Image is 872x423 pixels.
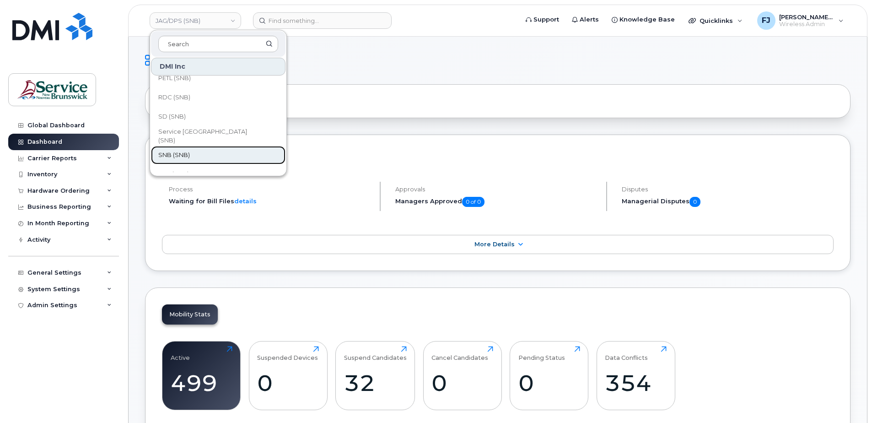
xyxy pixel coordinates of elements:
a: THC (SNB) [151,165,285,184]
h4: Disputes [622,186,834,193]
div: DMI Inc [151,58,285,76]
li: Waiting for Bill Files [169,197,372,206]
span: THC (SNB) [158,170,189,179]
h2: [DATE] Billing Cycle [162,152,834,165]
span: SNB (SNB) [158,151,190,160]
a: RDC (SNB) [151,88,285,107]
a: SNB (SNB) [151,146,285,164]
div: 0 [518,369,580,396]
div: Cancel Candidates [431,346,488,361]
input: Search [158,36,278,52]
span: PETL (SNB) [158,74,191,83]
h5: Managers Approved [395,197,598,207]
span: SD (SNB) [158,112,186,121]
a: Data Conflicts354 [605,346,667,405]
div: 0 [431,369,493,396]
a: Pending Status0 [518,346,580,405]
a: Cancel Candidates0 [431,346,493,405]
h4: Process [169,186,372,193]
span: Service [GEOGRAPHIC_DATA] (SNB) [158,127,264,145]
div: Pending Status [518,346,565,361]
a: details [234,197,257,205]
div: Suspended Devices [257,346,318,361]
div: Data Conflicts [605,346,648,361]
div: 499 [171,369,232,396]
div: 32 [344,369,407,396]
span: 0 of 0 [462,197,484,207]
div: Suspend Candidates [344,346,407,361]
span: RDC (SNB) [158,93,190,102]
a: ONB (SNB) [151,50,285,68]
a: Suspended Devices0 [257,346,319,405]
span: More Details [474,241,515,248]
a: Active499 [171,346,232,405]
div: 354 [605,369,667,396]
h5: Managerial Disputes [622,197,834,207]
a: Suspend Candidates32 [344,346,407,405]
a: PETL (SNB) [151,69,285,87]
div: 0 [257,369,319,396]
a: SD (SNB) [151,108,285,126]
div: Active [171,346,190,361]
h4: Approvals [395,186,598,193]
span: 0 [689,197,700,207]
a: Service [GEOGRAPHIC_DATA] (SNB) [151,127,285,145]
